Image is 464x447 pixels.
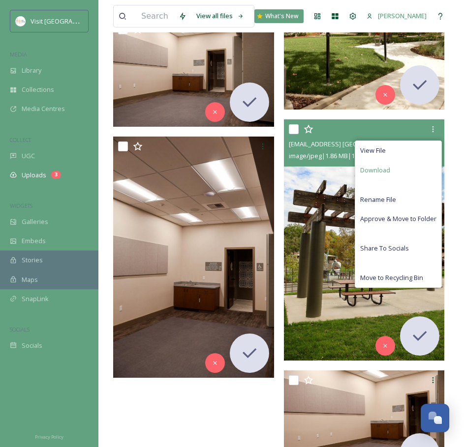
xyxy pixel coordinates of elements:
[289,140,424,148] span: [EMAIL_ADDRESS] [GEOGRAPHIC_DATA]-15.jpg
[16,16,26,26] img: images.png
[360,146,386,155] span: View File
[35,434,63,440] span: Privacy Policy
[10,51,27,58] span: MEDIA
[113,20,274,127] img: ext_1758754089.95799_kvernon@forpd.org-FOPAC Village Park-13.jpg
[284,119,445,361] img: ext_1758754091.860137_kvernon@forpd.org-FOPAC Village Park-15.jpg
[22,294,49,304] span: SnapLink
[31,16,155,26] span: Visit [GEOGRAPHIC_DATA][PERSON_NAME]
[10,326,30,333] span: SOCIALS
[22,341,42,350] span: Socials
[22,151,35,161] span: UGC
[22,66,41,75] span: Library
[360,195,396,204] span: Rename File
[191,6,249,26] a: View all files
[360,166,390,175] span: Download
[10,136,31,143] span: COLLECT
[136,5,174,27] input: Search your library
[421,404,449,432] button: Open Chat
[10,202,32,209] span: WIDGETS
[22,170,46,180] span: Uploads
[289,151,382,160] span: image/jpeg | 1.86 MB | 1984 x 2976
[22,255,43,265] span: Stories
[22,236,46,246] span: Embeds
[22,104,65,113] span: Media Centres
[22,217,48,226] span: Galleries
[254,9,304,23] a: What's New
[360,214,436,223] span: Approve & Move to Folder
[51,171,61,179] div: 3
[22,275,38,284] span: Maps
[113,137,274,378] img: ext_1758754089.963758_kvernon@forpd.org-FOPAC Village Park-14.jpg
[362,6,432,26] a: [PERSON_NAME]
[360,244,409,253] span: Share To Socials
[35,430,63,442] a: Privacy Policy
[360,273,423,282] span: Move to Recycling Bin
[22,85,54,94] span: Collections
[378,11,427,20] span: [PERSON_NAME]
